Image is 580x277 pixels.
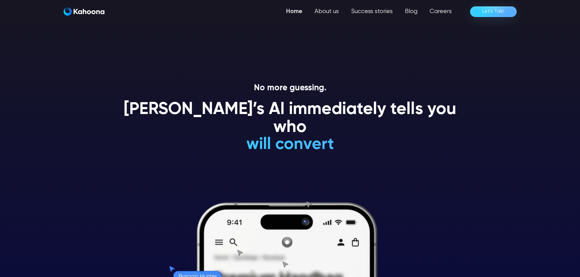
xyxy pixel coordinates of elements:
a: Careers [424,5,458,18]
a: Success stories [345,5,399,18]
a: About us [308,5,345,18]
a: Kahoona logo blackKahoona logo white [64,7,104,16]
a: Let’s Talk! [470,6,517,17]
img: Kahoona logo white [64,7,104,16]
div: Let’s Talk! [482,7,504,16]
a: Blog [399,5,424,18]
p: No more guessing. [117,83,464,93]
a: Home [280,5,308,18]
h1: will convert [200,136,380,154]
h1: [PERSON_NAME]’s AI immediately tells you who [117,101,464,137]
